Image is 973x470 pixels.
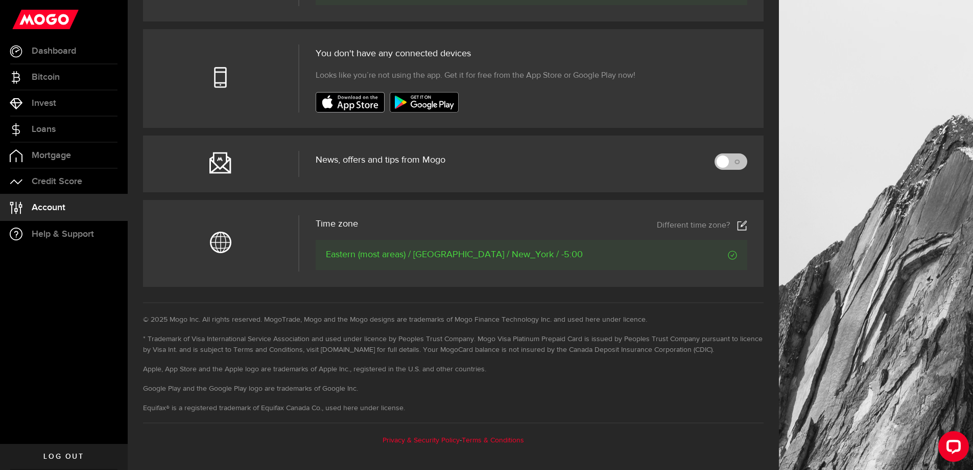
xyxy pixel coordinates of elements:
span: Eastern (most areas) / [GEOGRAPHIC_DATA] / New_York / -5:00 [326,248,655,262]
span: Looks like you’re not using the app. Get it for free from the App Store or Google Play now! [316,70,635,82]
span: Bitcoin [32,73,60,82]
span: You don't have any connected devices [316,49,471,58]
li: © 2025 Mogo Inc. All rights reserved. MogoTrade, Mogo and the Mogo designs are trademarks of Mogo... [143,315,764,325]
li: * Trademark of Visa International Service Association and used under licence by Peoples Trust Com... [143,334,764,355]
span: Invest [32,99,56,108]
a: Different time zone? [657,220,747,231]
span: Loans [32,125,56,134]
span: Dashboard [32,47,76,56]
span: Account [32,203,65,212]
span: Help & Support [32,230,94,239]
li: Equifax® is a registered trademark of Equifax Canada Co., used here under license. [143,403,764,414]
img: badge-app-store.svg [316,92,385,113]
li: Apple, App Store and the Apple logo are trademarks of Apple Inc., registered in the U.S. and othe... [143,364,764,375]
a: Privacy & Security Policy [383,437,460,444]
span: Verified [655,251,737,260]
span: Mortgage [32,151,71,160]
div: - [143,422,764,446]
span: Credit Score [32,177,82,186]
li: Google Play and the Google Play logo are trademarks of Google Inc. [143,384,764,394]
span: Time zone [316,219,358,229]
img: badge-google-play.svg [390,92,459,113]
span: Log out [43,453,84,460]
span: News, offers and tips from Mogo [316,155,445,165]
a: Terms & Conditions [462,437,524,444]
iframe: LiveChat chat widget [930,427,973,470]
